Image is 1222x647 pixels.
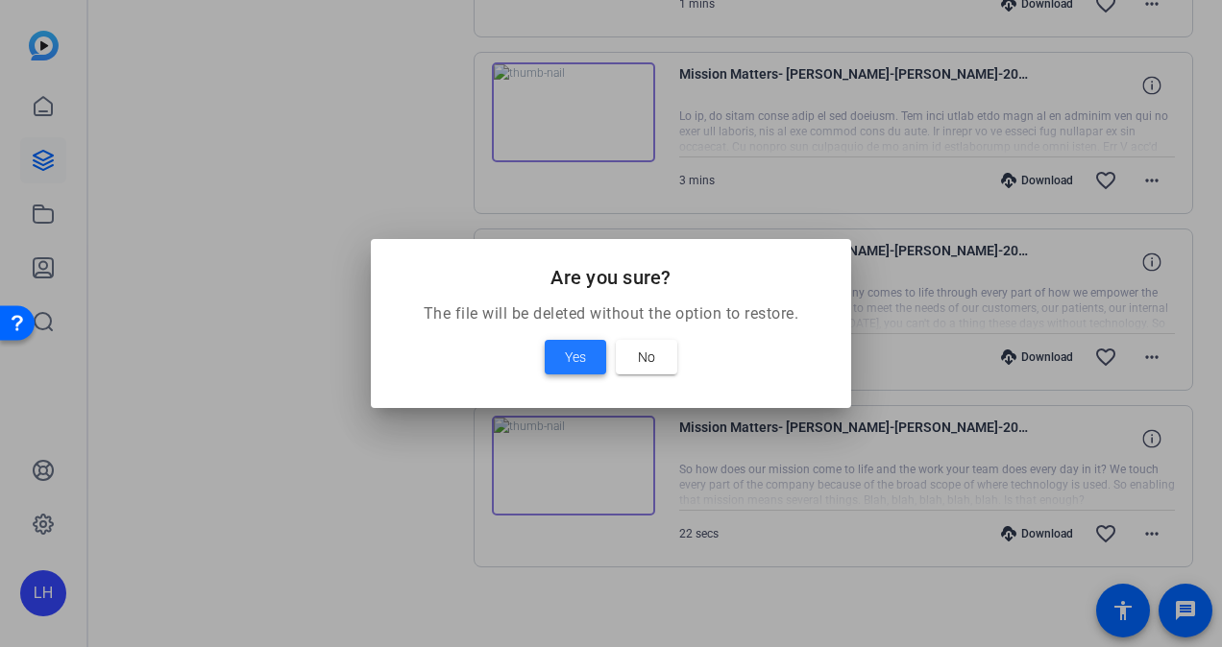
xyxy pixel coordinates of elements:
[616,340,677,374] button: No
[394,302,828,325] p: The file will be deleted without the option to restore.
[394,262,828,293] h2: Are you sure?
[545,340,606,374] button: Yes
[638,346,655,369] span: No
[565,346,586,369] span: Yes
